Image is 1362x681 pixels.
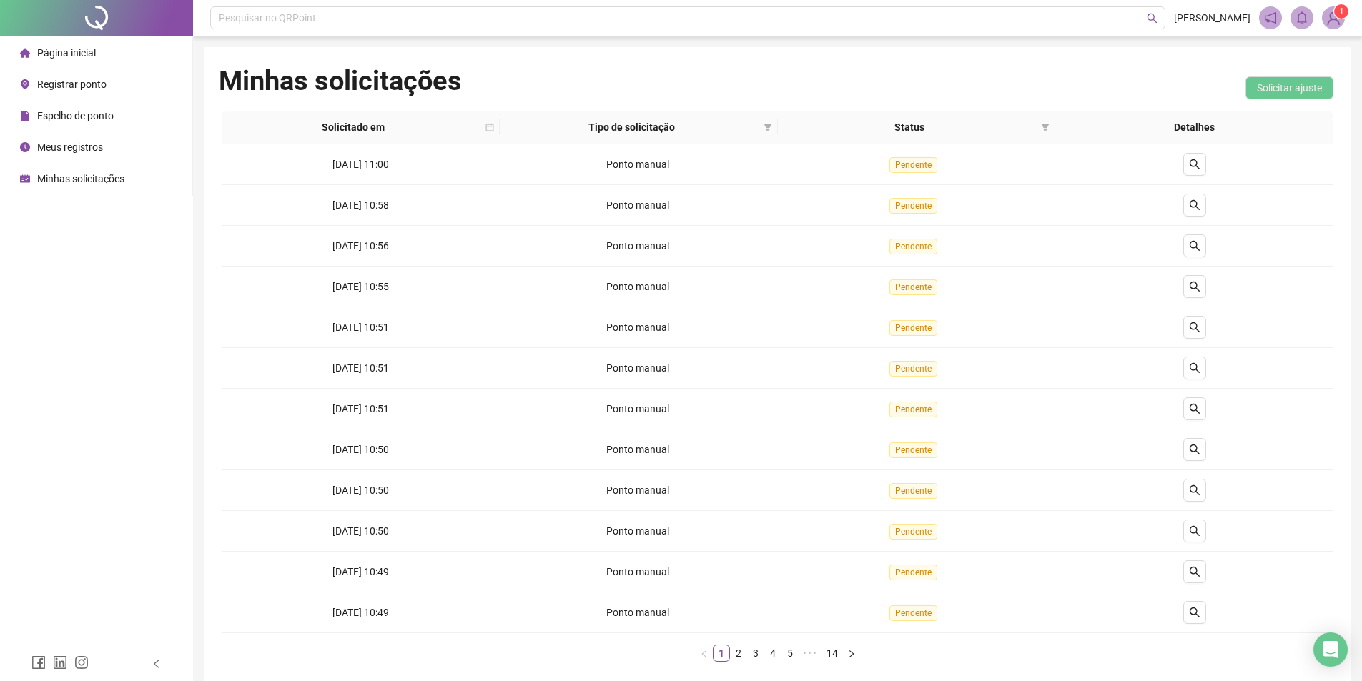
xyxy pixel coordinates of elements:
li: 14 [821,645,843,662]
span: [PERSON_NAME] [1174,10,1250,26]
span: [DATE] 10:50 [332,484,389,496]
span: right [847,650,856,658]
span: [DATE] 10:50 [332,525,389,537]
span: search [1189,566,1200,577]
span: Ponto manual [606,240,669,252]
span: file [20,111,30,121]
span: schedule [20,174,30,184]
li: Próxima página [843,645,860,662]
span: Ponto manual [606,159,669,170]
span: [DATE] 10:55 [332,281,389,292]
a: 4 [765,645,781,661]
span: Página inicial [37,47,96,59]
span: Pendente [889,442,937,458]
li: Página anterior [696,645,713,662]
a: 5 [782,645,798,661]
span: [DATE] 10:58 [332,199,389,211]
span: search [1189,607,1200,618]
span: Ponto manual [606,199,669,211]
div: Open Intercom Messenger [1313,632,1348,667]
span: notification [1264,11,1277,24]
span: Ponto manual [606,484,669,496]
li: 1 [713,645,730,662]
span: search [1189,484,1200,496]
button: left [696,645,713,662]
span: Pendente [889,565,937,580]
span: Pendente [889,361,937,377]
span: environment [20,79,30,89]
span: Pendente [889,279,937,295]
span: search [1189,403,1200,414]
sup: Atualize o seu contato no menu Meus Dados [1334,4,1348,19]
span: Ponto manual [606,322,669,333]
span: home [20,48,30,58]
span: Pendente [889,320,937,336]
span: search [1189,240,1200,252]
th: Detalhes [1055,111,1333,144]
span: Ponto manual [606,444,669,455]
a: 1 [714,645,729,661]
span: filter [1041,123,1050,131]
span: clock-circle [20,142,30,152]
li: 3 [747,645,764,662]
span: instagram [74,655,89,670]
span: Ponto manual [606,607,669,618]
span: Ponto manual [606,362,669,374]
span: Espelho de ponto [37,110,114,121]
a: 3 [748,645,764,661]
a: 2 [731,645,746,661]
span: filter [764,123,772,131]
img: 86378 [1323,7,1344,29]
span: Pendente [889,483,937,499]
span: [DATE] 10:49 [332,566,389,577]
span: calendar [483,116,497,138]
span: Meus registros [37,141,103,153]
span: Pendente [889,239,937,254]
span: left [152,659,162,669]
span: [DATE] 11:00 [332,159,389,170]
span: search [1189,322,1200,333]
span: Pendente [889,402,937,417]
li: 5 [781,645,799,662]
span: [DATE] 10:50 [332,444,389,455]
li: 4 [764,645,781,662]
span: search [1189,159,1200,170]
span: filter [761,116,775,138]
span: [DATE] 10:51 [332,362,389,374]
span: search [1189,199,1200,211]
span: [DATE] 10:49 [332,607,389,618]
li: 2 [730,645,747,662]
li: 5 próximas páginas [799,645,821,662]
span: [DATE] 10:51 [332,322,389,333]
span: ••• [799,645,821,662]
button: right [843,645,860,662]
button: Solicitar ajuste [1245,76,1333,99]
span: linkedin [53,655,67,670]
span: facebook [31,655,46,670]
span: Ponto manual [606,566,669,577]
span: Registrar ponto [37,79,107,90]
span: calendar [485,123,494,131]
span: Tipo de solicitação [505,119,758,135]
span: Solicitar ajuste [1257,80,1322,96]
span: Pendente [889,198,937,214]
span: Pendente [889,157,937,173]
span: filter [1038,116,1052,138]
span: Pendente [889,524,937,540]
span: Solicitado em [227,119,480,135]
h1: Minhas solicitações [219,64,462,97]
span: Ponto manual [606,281,669,292]
span: Status [784,119,1036,135]
span: search [1189,444,1200,455]
a: 14 [822,645,842,661]
span: left [700,650,709,658]
span: bell [1296,11,1308,24]
span: 1 [1339,6,1344,16]
span: search [1189,362,1200,374]
span: [DATE] 10:51 [332,403,389,414]
span: Ponto manual [606,525,669,537]
span: Pendente [889,605,937,621]
span: [DATE] 10:56 [332,240,389,252]
span: search [1189,281,1200,292]
span: Ponto manual [606,403,669,414]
